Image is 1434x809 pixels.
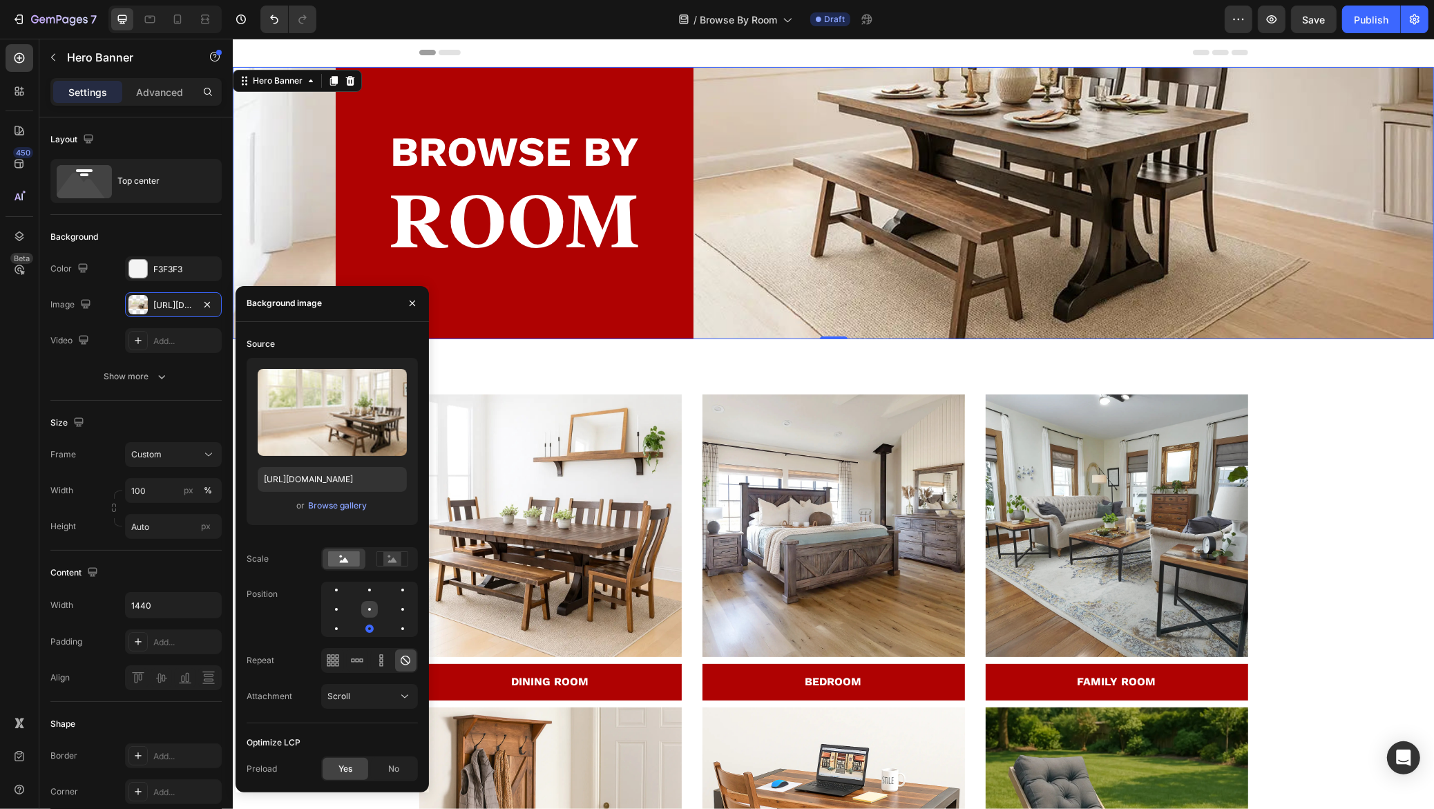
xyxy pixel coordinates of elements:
p: 7 [90,11,97,28]
div: Show more [104,370,169,383]
button: Save [1291,6,1337,33]
img: preview-image [258,369,407,456]
div: Attachment [247,690,292,703]
a: FAMILY ROOM [753,625,1015,662]
div: Background [50,231,98,243]
div: Publish [1354,12,1388,27]
div: Open Intercom Messenger [1387,741,1420,774]
div: Width [50,599,73,611]
a: BEDROOM [470,625,732,662]
button: 7 [6,6,103,33]
div: [URL][DOMAIN_NAME] [153,299,193,312]
strong: FAMILY ROOM [845,636,924,649]
img: gempages_553892384350405827-7e50ec2f-a6c0-4e01-a67e-35e8d8a2ea93.webp [753,356,1015,618]
div: Align [50,672,70,684]
span: Scroll [327,691,350,701]
div: Scale [247,553,269,565]
div: Background image [247,297,322,310]
strong: DINING ROOM [279,636,356,649]
iframe: To enrich screen reader interactions, please activate Accessibility in Grammarly extension settings [233,39,1434,809]
span: Draft [824,13,845,26]
span: No [388,763,399,775]
button: px [200,482,216,499]
button: Browse gallery [307,499,367,513]
div: Beta [10,253,33,264]
span: Save [1303,14,1326,26]
div: Undo/Redo [260,6,316,33]
div: Corner [50,786,78,798]
div: Optimize LCP [247,736,300,749]
button: % [180,482,197,499]
input: Auto [126,593,221,618]
div: Add... [153,335,218,348]
input: px% [125,478,222,503]
div: Top center [117,165,202,197]
label: Width [50,484,73,497]
span: / [694,12,697,27]
p: Advanced [136,85,183,99]
div: Shape [50,718,75,730]
div: F3F3F3 [153,263,218,276]
div: Browse gallery [308,499,367,512]
div: Add... [153,786,218,799]
div: Video [50,332,92,350]
span: Yes [338,763,352,775]
div: % [204,484,212,497]
p: Settings [68,85,107,99]
div: Content [50,564,101,582]
button: Publish [1342,6,1400,33]
span: Custom [131,448,162,461]
input: px [125,514,222,539]
div: 450 [13,147,33,158]
img: gempages_553892384350405827-bdd3fdbd-c142-4d6f-a79e-00e3e93f54d8.webp [470,356,732,618]
div: px [184,484,193,497]
button: Show more [50,364,222,389]
div: Preload [247,763,277,775]
div: Position [247,588,278,600]
div: Size [50,414,87,432]
div: Padding [50,636,82,648]
div: Border [50,750,77,762]
div: Color [50,260,91,278]
input: https://example.com/image.jpg [258,467,407,492]
span: Browse By Room [700,12,777,27]
div: Image [50,296,94,314]
div: Source [247,338,275,350]
div: Add... [153,750,218,763]
div: Add... [153,636,218,649]
strong: BEDROOM [573,636,629,649]
p: Hero Banner [67,49,184,66]
span: px [201,521,211,531]
div: Layout [50,131,97,149]
button: Scroll [321,684,418,709]
label: Frame [50,448,76,461]
button: Custom [125,442,222,467]
span: or [296,497,305,514]
div: Repeat [247,654,274,667]
label: Height [50,520,76,533]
